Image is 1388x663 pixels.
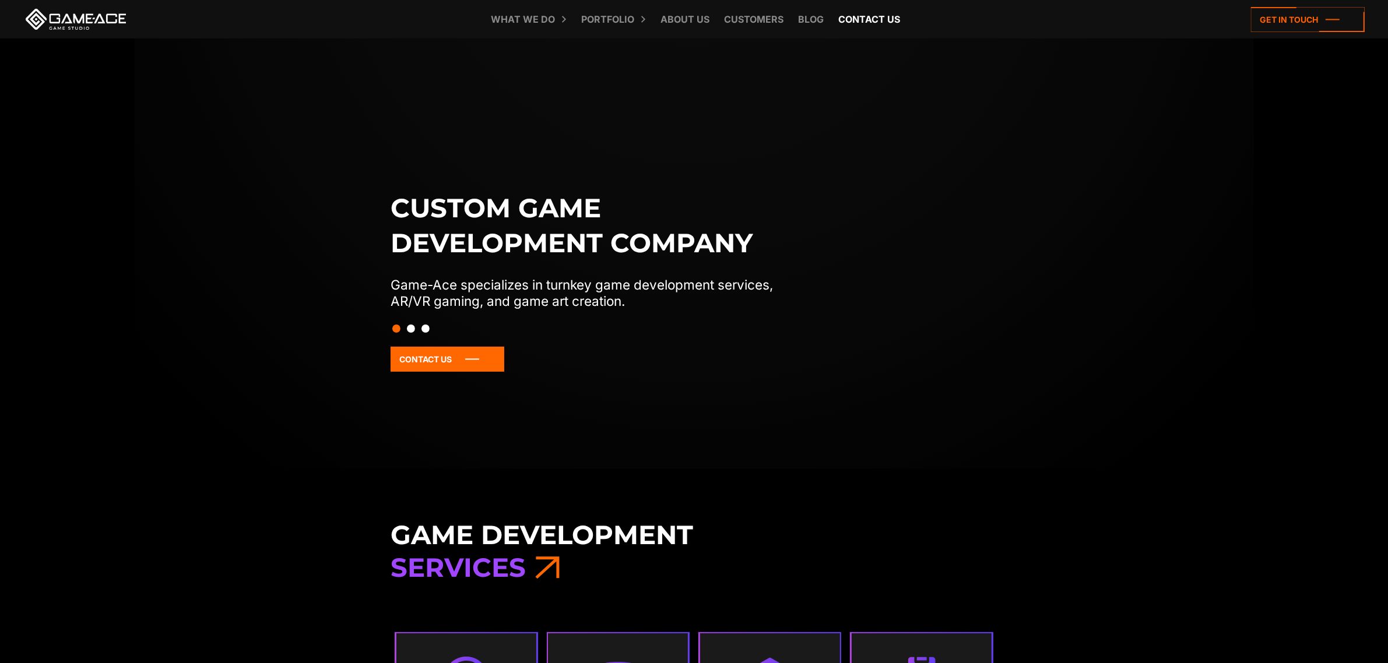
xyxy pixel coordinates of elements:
a: Contact Us [391,347,504,372]
button: Slide 3 [421,319,430,338]
p: Game-Ace specializes in turnkey game development services, AR/VR gaming, and game art creation. [391,277,797,309]
a: Get in touch [1251,7,1365,32]
button: Slide 2 [407,319,415,338]
h3: Game Development [391,519,998,584]
h1: Custom game development company [391,191,797,260]
button: Slide 1 [392,319,400,338]
span: Services [391,551,526,583]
